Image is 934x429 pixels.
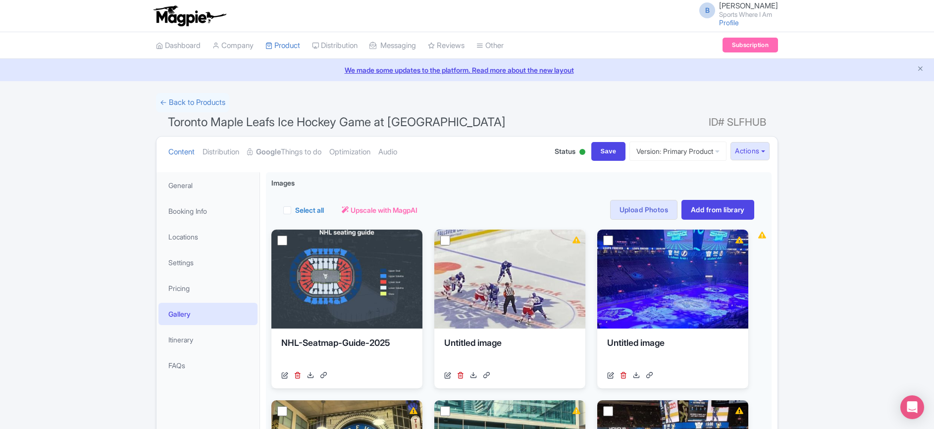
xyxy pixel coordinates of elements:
[351,205,417,215] span: Upscale with MagpAI
[719,11,778,18] small: Sports Where I Am
[369,32,416,59] a: Messaging
[607,336,738,366] div: Untitled image
[555,146,575,156] span: Status
[295,205,324,215] label: Select all
[693,2,778,18] a: B [PERSON_NAME] Sports Where I Am
[730,142,770,160] button: Actions
[577,145,587,160] div: Active
[342,205,417,215] a: Upscale with MagpAI
[271,178,295,188] span: Images
[917,64,924,75] button: Close announcement
[444,336,575,366] div: Untitled image
[156,32,201,59] a: Dashboard
[212,32,254,59] a: Company
[476,32,504,59] a: Other
[158,200,258,222] a: Booking Info
[158,277,258,299] a: Pricing
[709,112,766,132] span: ID# SLFHUB
[168,115,506,129] span: Toronto Maple Leafs Ice Hockey Game at [GEOGRAPHIC_DATA]
[610,200,677,220] a: Upload Photos
[158,329,258,351] a: Itinerary
[699,2,715,18] span: B
[158,174,258,196] a: General
[378,137,397,168] a: Audio
[629,142,726,161] a: Version: Primary Product
[158,354,258,377] a: FAQs
[719,1,778,10] span: [PERSON_NAME]
[158,226,258,248] a: Locations
[329,137,370,168] a: Optimization
[168,137,195,168] a: Content
[719,18,739,27] a: Profile
[428,32,465,59] a: Reviews
[156,93,229,112] a: ← Back to Products
[158,251,258,274] a: Settings
[281,336,413,366] div: NHL-Seatmap-Guide-2025
[312,32,358,59] a: Distribution
[247,137,321,168] a: GoogleThings to do
[158,303,258,325] a: Gallery
[591,142,626,161] input: Save
[151,5,228,27] img: logo-ab69f6fb50320c5b225c76a69d11143b.png
[6,65,928,75] a: We made some updates to the platform. Read more about the new layout
[681,200,754,220] a: Add from library
[723,38,778,52] a: Subscription
[265,32,300,59] a: Product
[203,137,239,168] a: Distribution
[256,146,281,158] strong: Google
[900,395,924,419] div: Open Intercom Messenger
